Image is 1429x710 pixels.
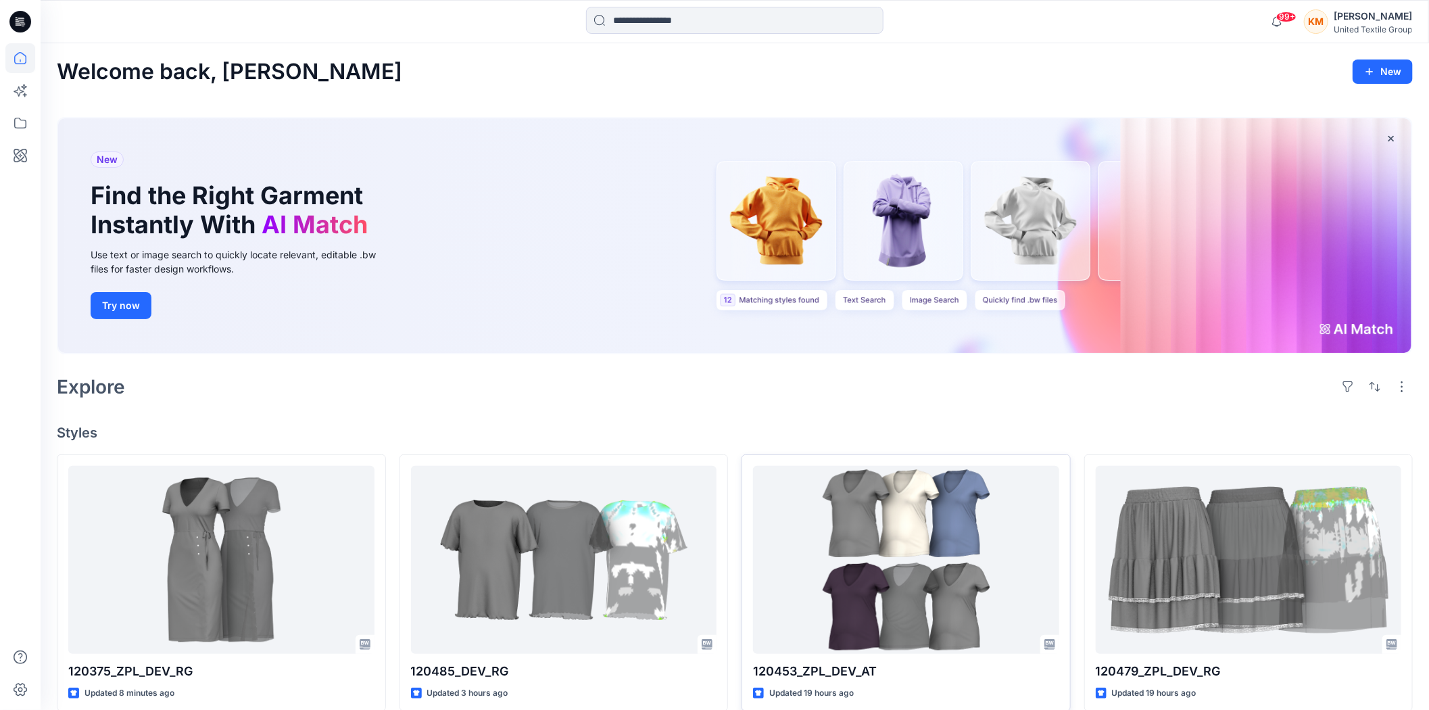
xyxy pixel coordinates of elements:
div: KM [1304,9,1328,34]
a: 120375_ZPL_DEV_RG [68,466,374,654]
a: 120485_DEV_RG [411,466,717,654]
a: 120479_ZPL_DEV_RG [1096,466,1402,654]
button: Try now [91,292,151,319]
p: Updated 8 minutes ago [84,686,174,701]
div: [PERSON_NAME] [1334,8,1412,24]
p: Updated 19 hours ago [1112,686,1196,701]
h2: Welcome back, [PERSON_NAME] [57,60,402,85]
p: 120453_ZPL_DEV_AT [753,662,1059,681]
p: Updated 19 hours ago [769,686,854,701]
h1: Find the Right Garment Instantly With [91,181,374,239]
div: Use text or image search to quickly locate relevant, editable .bw files for faster design workflows. [91,247,395,276]
span: AI Match [262,210,368,239]
p: 120485_DEV_RG [411,662,717,681]
span: New [97,151,118,168]
h4: Styles [57,425,1413,441]
button: New [1353,60,1413,84]
p: 120479_ZPL_DEV_RG [1096,662,1402,681]
span: 99+ [1276,11,1297,22]
p: 120375_ZPL_DEV_RG [68,662,374,681]
h2: Explore [57,376,125,398]
div: United Textile Group [1334,24,1412,34]
a: 120453_ZPL_DEV_AT [753,466,1059,654]
p: Updated 3 hours ago [427,686,508,701]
